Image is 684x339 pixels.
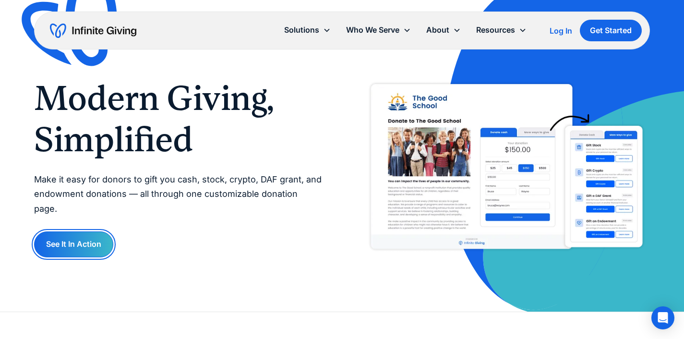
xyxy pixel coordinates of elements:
a: Get Started [580,20,642,41]
div: Open Intercom Messenger [651,306,674,329]
div: Log In [550,27,572,35]
p: Make it easy for donors to gift you cash, stock, crypto, DAF grant, and endowment donations — all... [34,172,323,217]
a: Log In [550,25,572,36]
div: Resources [476,24,515,36]
div: Resources [468,20,534,40]
a: See It In Action [34,231,113,257]
h1: Modern Giving, Simplified [34,78,323,161]
a: home [50,23,136,38]
div: Who We Serve [338,20,419,40]
div: Solutions [276,20,338,40]
div: About [426,24,449,36]
div: About [419,20,468,40]
div: Solutions [284,24,319,36]
div: Who We Serve [346,24,399,36]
